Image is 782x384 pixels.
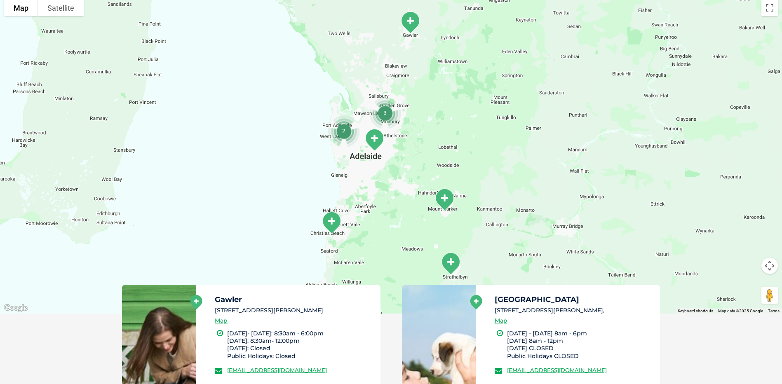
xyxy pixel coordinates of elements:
[366,94,404,132] div: 3
[718,309,763,313] span: Map data ©2025 Google
[227,330,373,360] li: [DATE]- [DATE]: 8:30am - 6:00pm [DATE]: 8:30am- 12:00pm [DATE]: Closed Public Holidays: Closed
[318,208,345,237] div: Noarlunga
[495,296,653,303] h5: [GEOGRAPHIC_DATA]
[361,125,388,155] div: Greencross Vet Centre – Norwood
[768,309,780,313] a: Terms (opens in new tab)
[495,306,653,315] li: [STREET_ADDRESS][PERSON_NAME],
[678,308,713,314] button: Keyboard shortcuts
[325,112,363,150] div: 2
[437,249,464,278] div: Strathalbyn
[495,316,507,325] a: Map
[431,185,458,214] div: Wellington Road
[215,306,373,315] li: [STREET_ADDRESS][PERSON_NAME]
[761,258,778,274] button: Map camera controls
[227,367,327,373] a: [EMAIL_ADDRESS][DOMAIN_NAME]
[507,330,653,360] li: [DATE] - [DATE] 8am - 6pm [DATE] 8am - 12pm [DATE] CLOSED Public Holidays CLOSED
[215,296,373,303] h5: Gawler
[2,303,29,314] a: Open this area in Google Maps (opens a new window)
[2,303,29,314] img: Google
[507,367,607,373] a: [EMAIL_ADDRESS][DOMAIN_NAME]
[215,316,228,325] a: Map
[761,287,778,304] button: Drag Pegman onto the map to open Street View
[397,8,424,37] div: Gawler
